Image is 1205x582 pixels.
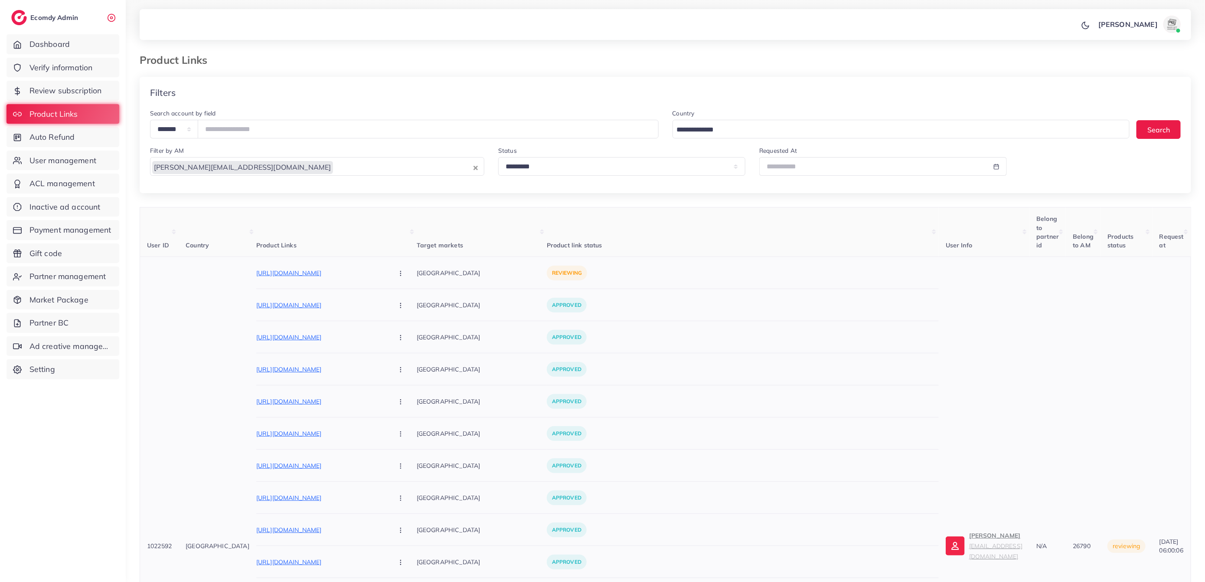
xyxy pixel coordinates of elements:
[152,161,333,174] span: [PERSON_NAME][EMAIL_ADDRESS][DOMAIN_NAME]
[256,332,386,342] p: [URL][DOMAIN_NAME]
[946,241,972,249] span: User Info
[334,161,471,174] input: Search for option
[30,13,80,22] h2: Ecomdy Admin
[1094,16,1184,33] a: [PERSON_NAME]avatar
[417,488,547,507] p: [GEOGRAPHIC_DATA]
[417,456,547,475] p: [GEOGRAPHIC_DATA]
[1163,16,1181,33] img: avatar
[186,241,209,249] span: Country
[547,362,587,377] p: approved
[547,490,587,505] p: approved
[673,109,695,118] label: Country
[969,542,1022,560] small: [EMAIL_ADDRESS][DOMAIN_NAME]
[256,396,386,407] p: [URL][DOMAIN_NAME]
[7,243,119,263] a: Gift code
[7,58,119,78] a: Verify information
[547,458,587,473] p: approved
[256,241,297,249] span: Product Links
[7,313,119,333] a: Partner BC
[547,241,602,249] span: Product link status
[256,268,386,278] p: [URL][DOMAIN_NAME]
[150,146,184,155] label: Filter by AM
[673,120,1130,138] div: Search for option
[29,224,111,236] span: Payment management
[7,81,119,101] a: Review subscription
[7,151,119,171] a: User management
[674,123,1119,137] input: Search for option
[256,525,386,535] p: [URL][DOMAIN_NAME]
[417,520,547,539] p: [GEOGRAPHIC_DATA]
[29,62,93,73] span: Verify information
[1036,541,1059,551] p: N/A
[147,241,169,249] span: User ID
[7,266,119,286] a: Partner management
[946,530,1022,562] a: [PERSON_NAME][EMAIL_ADDRESS][DOMAIN_NAME]
[29,178,95,189] span: ACL management
[150,87,176,98] h4: Filters
[256,557,386,567] p: [URL][DOMAIN_NAME]
[1159,233,1184,249] span: Request at
[7,197,119,217] a: Inactive ad account
[29,271,106,282] span: Partner management
[417,263,547,283] p: [GEOGRAPHIC_DATA]
[7,174,119,194] a: ACL management
[7,336,119,356] a: Ad creative management
[29,201,101,213] span: Inactive ad account
[150,157,484,176] div: Search for option
[969,530,1022,562] p: [PERSON_NAME]
[547,298,587,312] p: approved
[7,359,119,379] a: Setting
[147,542,172,550] span: 1022592
[29,39,70,50] span: Dashboard
[256,493,386,503] p: [URL][DOMAIN_NAME]
[547,394,587,409] p: approved
[417,295,547,315] p: [GEOGRAPHIC_DATA]
[547,523,587,537] p: approved
[11,10,27,25] img: logo
[1136,120,1181,139] button: Search
[1107,233,1133,249] span: Products status
[29,294,88,306] span: Market Package
[1073,542,1091,550] span: 26790
[256,428,386,439] p: [URL][DOMAIN_NAME]
[946,536,965,556] img: ic-user-info.36bf1079.svg
[417,241,463,249] span: Target markets
[547,555,587,569] p: approved
[417,424,547,443] p: [GEOGRAPHIC_DATA]
[1073,233,1094,249] span: Belong to AM
[7,34,119,54] a: Dashboard
[11,10,80,25] a: logoEcomdy Admin
[140,54,214,66] h3: Product Links
[186,541,249,551] p: [GEOGRAPHIC_DATA]
[29,317,69,329] span: Partner BC
[7,220,119,240] a: Payment management
[759,146,797,155] label: Requested At
[417,391,547,411] p: [GEOGRAPHIC_DATA]
[498,146,517,155] label: Status
[1098,19,1158,30] p: [PERSON_NAME]
[1159,538,1183,554] span: [DATE] 06:00:06
[7,104,119,124] a: Product Links
[1113,542,1140,550] span: reviewing
[29,341,113,352] span: Ad creative management
[150,109,216,118] label: Search account by field
[547,266,587,280] p: reviewing
[417,327,547,347] p: [GEOGRAPHIC_DATA]
[256,364,386,375] p: [URL][DOMAIN_NAME]
[417,359,547,379] p: [GEOGRAPHIC_DATA]
[7,127,119,147] a: Auto Refund
[29,85,102,96] span: Review subscription
[256,300,386,310] p: [URL][DOMAIN_NAME]
[29,155,96,166] span: User management
[474,162,478,172] button: Clear Selected
[29,109,78,120] span: Product Links
[29,248,62,259] span: Gift code
[547,330,587,345] p: approved
[256,460,386,471] p: [URL][DOMAIN_NAME]
[417,552,547,572] p: [GEOGRAPHIC_DATA]
[1036,215,1059,249] span: Belong to partner id
[7,290,119,310] a: Market Package
[29,132,75,143] span: Auto Refund
[547,426,587,441] p: approved
[29,364,55,375] span: Setting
